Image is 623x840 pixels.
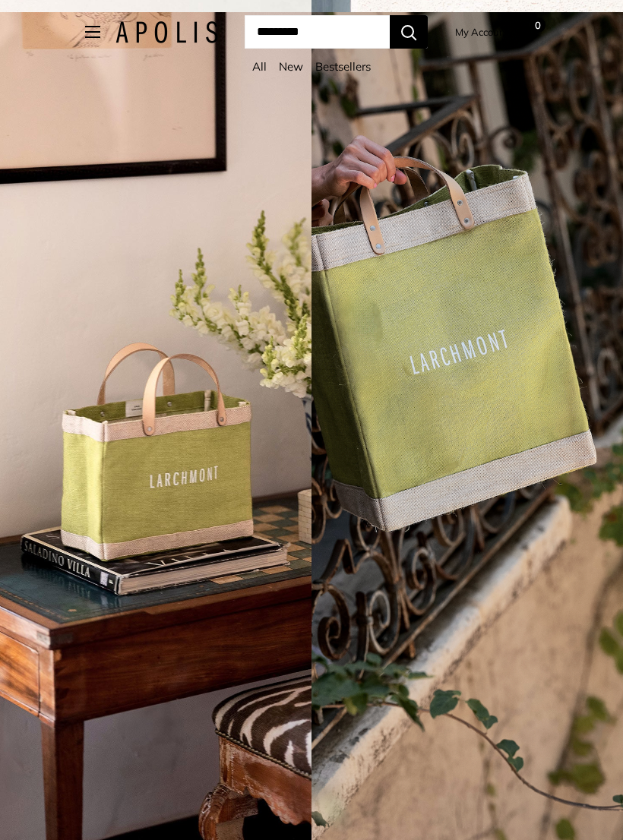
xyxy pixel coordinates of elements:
img: Apolis [115,21,218,43]
a: My Account [455,23,509,41]
a: All [252,59,267,74]
input: Search... [245,15,390,49]
a: New [279,59,303,74]
button: Search [390,15,428,49]
a: Bestsellers [315,59,371,74]
span: 0 [530,17,546,33]
a: 0 [516,23,535,41]
button: Open menu [85,26,100,38]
